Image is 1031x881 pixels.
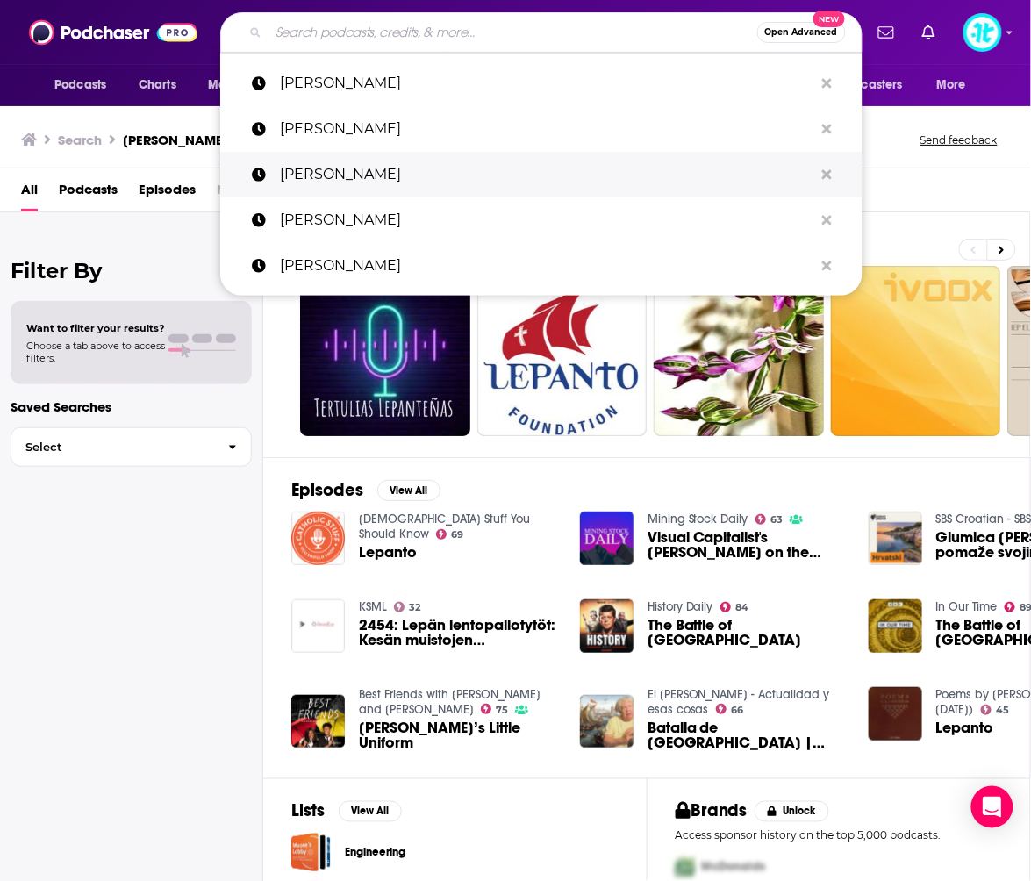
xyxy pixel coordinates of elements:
[676,800,748,822] h2: Brands
[436,529,464,540] a: 69
[291,800,402,822] a: ListsView All
[291,512,345,565] a: Lepanto
[291,695,345,748] img: Nicole’s Little Uniform
[451,531,463,539] span: 69
[869,512,922,565] img: Glumica Kathy Lepan-Walker pomaže svojim kolegama u očuvanju mentalnog zdravlja
[359,720,559,750] span: [PERSON_NAME]’s Little Uniform
[702,860,766,875] span: McDonalds
[339,801,402,822] button: View All
[915,18,942,47] a: Show notifications dropdown
[359,512,530,541] a: Catholic Stuff You Should Know
[869,687,922,741] img: Lepanto
[496,706,508,714] span: 75
[291,800,325,822] h2: Lists
[196,68,293,102] button: open menu
[394,602,421,612] a: 32
[477,266,648,436] a: 40
[648,618,848,648] span: The Battle of [GEOGRAPHIC_DATA]
[755,514,784,525] a: 63
[220,106,863,152] a: [PERSON_NAME]
[280,152,813,197] p: nicole lapera
[648,720,848,750] span: Batalla de [GEOGRAPHIC_DATA] | [GEOGRAPHIC_DATA]
[963,13,1002,52] button: Show profile menu
[720,602,749,612] a: 84
[280,106,813,152] p: nicole le pera
[29,16,197,49] img: Podchaser - Follow, Share and Rate Podcasts
[21,175,38,211] a: All
[481,704,509,714] a: 75
[280,197,813,243] p: jenna kutcher
[220,152,863,197] a: [PERSON_NAME]
[377,480,440,501] button: View All
[580,599,634,653] img: The Battle of Lepanto
[291,833,331,872] a: Engineering
[220,61,863,106] a: [PERSON_NAME]
[139,73,176,97] span: Charts
[963,13,1002,52] img: User Profile
[869,599,922,653] img: The Battle of Lepanto
[648,720,848,750] a: Batalla de Lepanto | Dominical
[220,197,863,243] a: [PERSON_NAME]
[359,545,417,560] a: Lepanto
[280,61,813,106] p: nicole lepan
[648,530,848,560] span: Visual Capitalist's [PERSON_NAME] on the Junior Resource Market
[676,829,1003,842] p: Access sponsor history on the top 5,000 podcasts.
[648,618,848,648] a: The Battle of Lepanto
[871,18,901,47] a: Show notifications dropdown
[220,12,863,53] div: Search podcasts, credits, & more...
[731,706,743,714] span: 66
[580,695,634,748] img: Batalla de Lepanto | Dominical
[11,441,214,453] span: Select
[915,133,1003,147] button: Send feedback
[648,687,830,717] a: El Villegas - Actualidad y esas cosas
[981,705,1010,715] a: 45
[11,427,252,467] button: Select
[359,687,541,717] a: Best Friends with Nicole Byer and Sasheer Zamata
[291,479,440,501] a: EpisodesView All
[936,599,998,614] a: In Our Time
[208,73,270,97] span: Monitoring
[770,516,783,524] span: 63
[580,512,634,565] img: Visual Capitalist's Nicholas LePan on the Junior Resource Market
[26,322,165,334] span: Want to filter your results?
[648,512,748,526] a: Mining Stock Daily
[280,243,813,289] p: lisa bilyeu
[648,599,713,614] a: History Daily
[359,720,559,750] a: Nicole’s Little Uniform
[268,18,757,47] input: Search podcasts, credits, & more...
[409,604,420,612] span: 32
[925,68,989,102] button: open menu
[59,175,118,211] span: Podcasts
[127,68,187,102] a: Charts
[765,28,838,37] span: Open Advanced
[963,13,1002,52] span: Logged in as ImpactTheory
[217,175,276,211] span: Networks
[11,398,252,415] p: Saved Searches
[139,175,196,211] a: Episodes
[291,599,345,653] img: 2454: Lepän lentopallotytöt: Kesän muistojen huippuhetkiä
[996,706,1009,714] span: 45
[807,68,928,102] button: open menu
[359,618,559,648] span: 2454: Lepän lentopallotytöt: Kesän muistojen huippuhetkiä
[648,530,848,560] a: Visual Capitalist's Nicholas LePan on the Junior Resource Market
[42,68,129,102] button: open menu
[936,720,994,735] a: Lepanto
[971,786,1013,828] div: Open Intercom Messenger
[937,73,967,97] span: More
[813,11,845,27] span: New
[291,479,363,501] h2: Episodes
[359,599,387,614] a: KSML
[54,73,106,97] span: Podcasts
